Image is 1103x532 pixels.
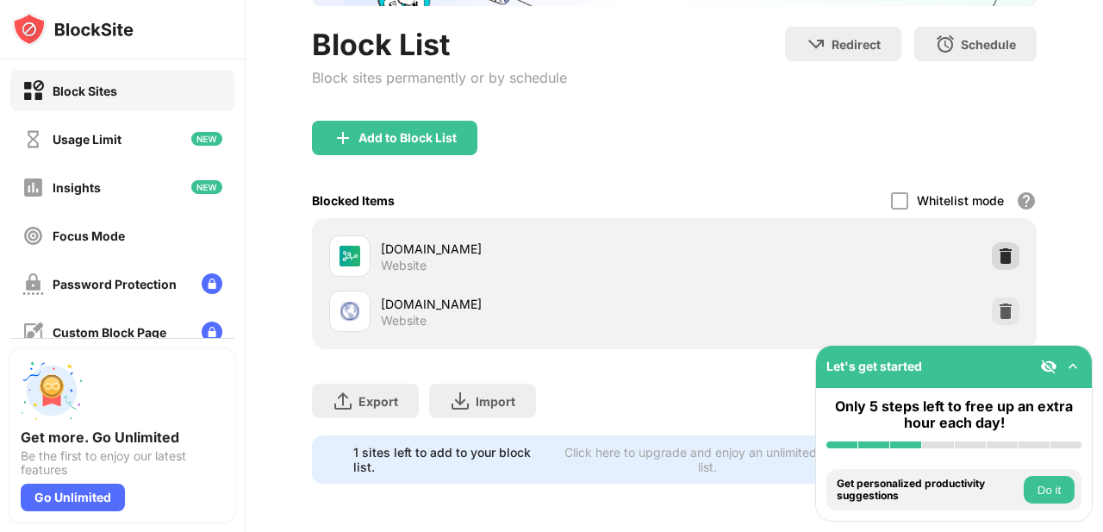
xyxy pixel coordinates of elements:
div: Website [381,313,427,329]
div: Import [476,394,515,409]
div: Insights [53,180,101,195]
div: Custom Block Page [53,325,166,340]
img: favicons [340,246,360,266]
img: block-on.svg [22,80,44,102]
img: focus-off.svg [22,225,44,247]
div: Whitelist mode [917,193,1004,208]
div: Password Protection [53,277,177,291]
img: omni-setup-toggle.svg [1064,358,1081,375]
img: new-icon.svg [191,180,222,194]
div: Export [358,394,398,409]
div: Block Sites [53,84,117,98]
img: customize-block-page-off.svg [22,322,44,343]
img: new-icon.svg [191,132,222,146]
img: logo-blocksite.svg [12,12,134,47]
div: Be the first to enjoy our latest features [21,449,224,477]
img: lock-menu.svg [202,322,222,342]
div: [DOMAIN_NAME] [381,295,675,313]
div: Focus Mode [53,228,125,243]
div: Get more. Go Unlimited [21,429,224,446]
img: push-unlimited.svg [21,360,83,422]
img: time-usage-off.svg [22,128,44,150]
img: favicons [340,301,360,322]
button: Do it [1024,476,1075,504]
img: insights-off.svg [22,177,44,198]
div: Go Unlimited [21,484,125,511]
div: Click here to upgrade and enjoy an unlimited block list. [558,445,857,474]
div: Only 5 steps left to free up an extra hour each day! [826,398,1081,431]
div: Block List [312,27,567,62]
img: lock-menu.svg [202,273,222,294]
div: [DOMAIN_NAME] [381,240,675,258]
img: password-protection-off.svg [22,273,44,295]
div: Get personalized productivity suggestions [837,478,1019,503]
div: Schedule [961,37,1016,52]
div: Add to Block List [358,131,457,145]
div: Let's get started [826,359,922,373]
div: Redirect [832,37,881,52]
div: Block sites permanently or by schedule [312,69,567,86]
img: eye-not-visible.svg [1040,358,1057,375]
div: Website [381,258,427,273]
div: 1 sites left to add to your block list. [353,445,548,474]
div: Blocked Items [312,193,395,208]
div: Usage Limit [53,132,122,147]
